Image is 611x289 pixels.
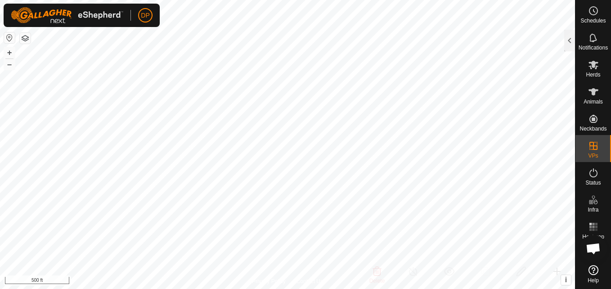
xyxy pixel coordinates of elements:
span: Schedules [580,18,606,23]
button: i [561,275,571,285]
span: Animals [584,99,603,104]
span: Herds [586,72,600,77]
a: Privacy Policy [252,277,286,285]
span: i [565,276,567,284]
a: Help [575,262,611,287]
span: Infra [588,207,598,212]
span: Heatmap [582,234,604,239]
a: Open chat [580,235,607,262]
button: Reset Map [4,32,15,43]
span: DP [141,11,149,20]
button: + [4,47,15,58]
img: Gallagher Logo [11,7,123,23]
span: VPs [588,153,598,158]
button: Map Layers [20,33,31,44]
span: Notifications [579,45,608,50]
span: Help [588,278,599,283]
button: – [4,59,15,70]
span: Status [585,180,601,185]
span: Neckbands [580,126,607,131]
a: Contact Us [297,277,323,285]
